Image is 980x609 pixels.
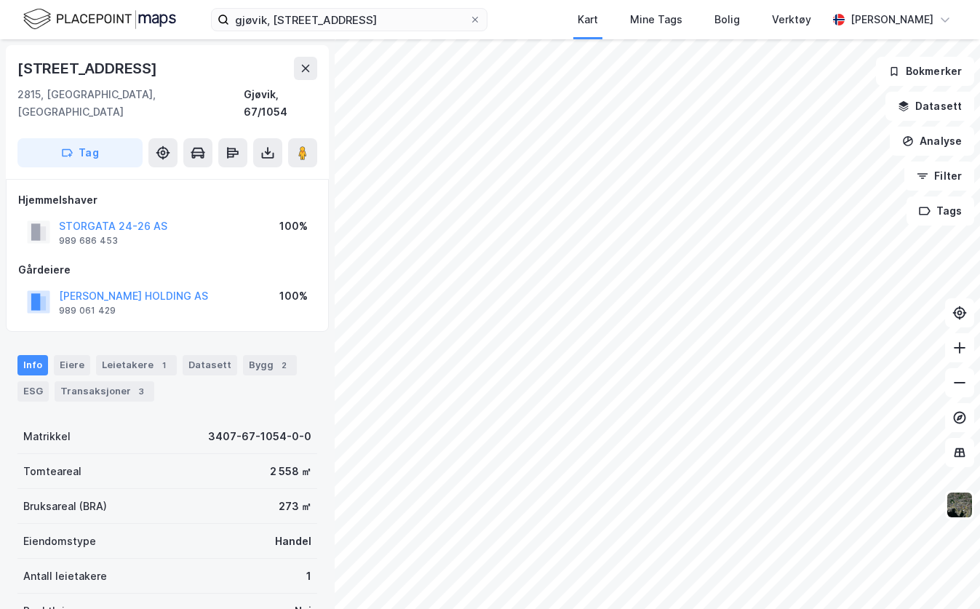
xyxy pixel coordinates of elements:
[243,355,297,375] div: Bygg
[229,9,469,31] input: Søk på adresse, matrikkel, gårdeiere, leietakere eller personer
[306,568,311,585] div: 1
[18,261,316,279] div: Gårdeiere
[156,358,171,373] div: 1
[18,191,316,209] div: Hjemmelshaver
[876,57,974,86] button: Bokmerker
[890,127,974,156] button: Analyse
[17,355,48,375] div: Info
[23,498,107,515] div: Bruksareal (BRA)
[17,138,143,167] button: Tag
[23,428,71,445] div: Matrikkel
[279,287,308,305] div: 100%
[772,11,811,28] div: Verktøy
[276,358,291,373] div: 2
[885,92,974,121] button: Datasett
[23,463,81,480] div: Tomteareal
[23,7,176,32] img: logo.f888ab2527a4732fd821a326f86c7f29.svg
[208,428,311,445] div: 3407-67-1054-0-0
[55,381,154,402] div: Transaksjoner
[279,498,311,515] div: 273 ㎡
[244,86,317,121] div: Gjøvik, 67/1054
[946,491,973,519] img: 9k=
[578,11,598,28] div: Kart
[59,305,116,317] div: 989 061 429
[54,355,90,375] div: Eiere
[907,196,974,226] button: Tags
[17,57,160,80] div: [STREET_ADDRESS]
[714,11,740,28] div: Bolig
[850,11,933,28] div: [PERSON_NAME]
[270,463,311,480] div: 2 558 ㎡
[183,355,237,375] div: Datasett
[904,162,974,191] button: Filter
[907,539,980,609] iframe: Chat Widget
[275,533,311,550] div: Handel
[134,384,148,399] div: 3
[96,355,177,375] div: Leietakere
[59,235,118,247] div: 989 686 453
[23,568,107,585] div: Antall leietakere
[630,11,682,28] div: Mine Tags
[17,381,49,402] div: ESG
[279,218,308,235] div: 100%
[23,533,96,550] div: Eiendomstype
[17,86,244,121] div: 2815, [GEOGRAPHIC_DATA], [GEOGRAPHIC_DATA]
